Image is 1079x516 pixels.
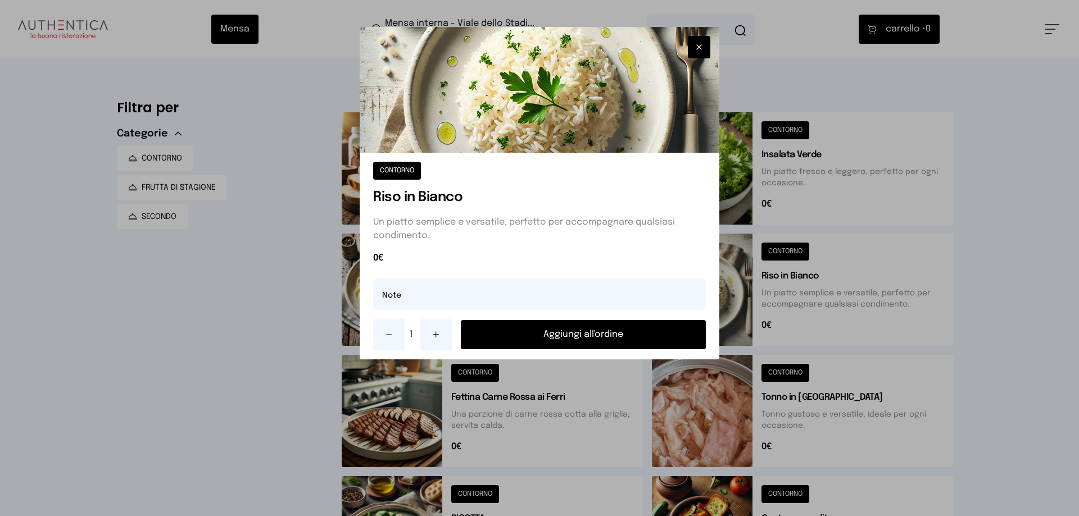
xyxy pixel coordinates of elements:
[461,320,706,349] button: Aggiungi all'ordine
[373,189,706,207] h1: Riso in Bianco
[360,27,719,153] img: Riso in Bianco
[373,252,706,265] span: 0€
[373,162,421,180] button: CONTORNO
[373,216,706,243] p: Un piatto semplice e versatile, perfetto per accompagnare qualsiasi condimento.
[409,328,416,341] span: 1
